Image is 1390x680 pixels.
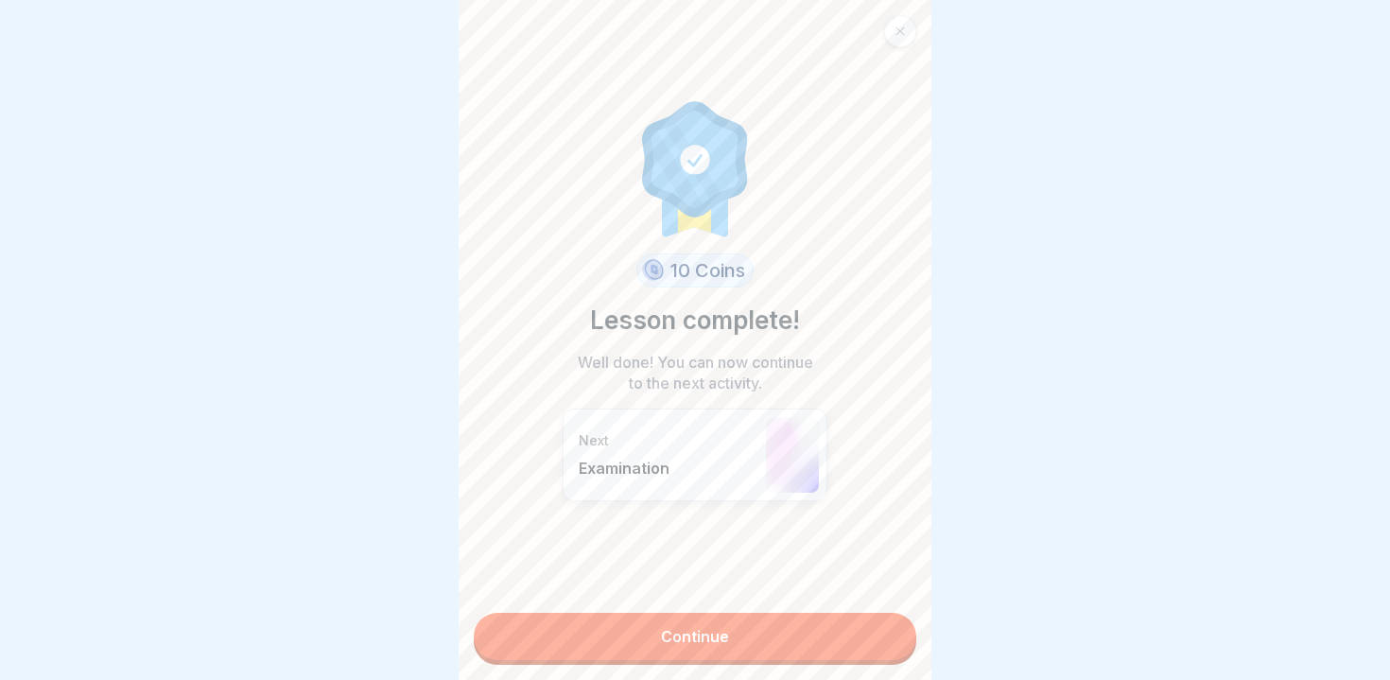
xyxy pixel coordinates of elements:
[474,613,916,660] a: Continue
[579,459,756,478] p: Examination
[590,303,800,339] p: Lesson complete!
[579,432,756,449] p: Next
[639,256,667,285] img: coin.svg
[632,96,758,238] img: completion.svg
[572,352,818,393] p: Well done! You can now continue to the next activity.
[636,253,754,288] div: 10 Coins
